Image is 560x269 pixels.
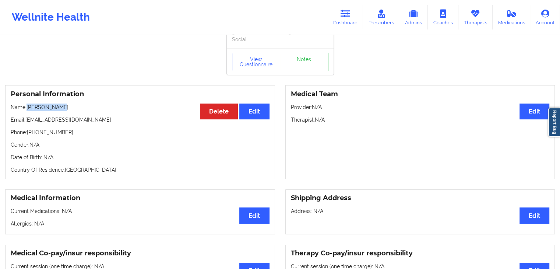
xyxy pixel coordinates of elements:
[11,194,270,202] h3: Medical Information
[291,104,550,111] p: Provider: N/A
[11,141,270,149] p: Gender: N/A
[291,116,550,123] p: Therapist: N/A
[11,129,270,136] p: Phone: [PHONE_NUMBER]
[200,104,238,119] button: Delete
[232,53,281,71] button: View Questionnaire
[363,5,399,29] a: Prescribers
[11,220,270,227] p: Allergies: N/A
[520,207,549,223] button: Edit
[239,207,269,223] button: Edit
[239,104,269,119] button: Edit
[399,5,428,29] a: Admins
[232,36,328,43] p: Social
[291,249,550,258] h3: Therapy Co-pay/insur responsibility
[291,207,550,215] p: Address: N/A
[458,5,493,29] a: Therapists
[11,154,270,161] p: Date of Birth: N/A
[11,166,270,174] p: Country Of Residence: [GEOGRAPHIC_DATA]
[520,104,549,119] button: Edit
[11,249,270,258] h3: Medical Co-pay/insur responsibility
[530,5,560,29] a: Account
[291,90,550,98] h3: Medical Team
[493,5,531,29] a: Medications
[11,104,270,111] p: Name: [PERSON_NAME]
[11,116,270,123] p: Email: [EMAIL_ADDRESS][DOMAIN_NAME]
[11,207,270,215] p: Current Medications: N/A
[328,5,363,29] a: Dashboard
[11,90,270,98] h3: Personal Information
[548,108,560,137] a: Report Bug
[428,5,458,29] a: Coaches
[291,194,550,202] h3: Shipping Address
[280,53,328,71] a: Notes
